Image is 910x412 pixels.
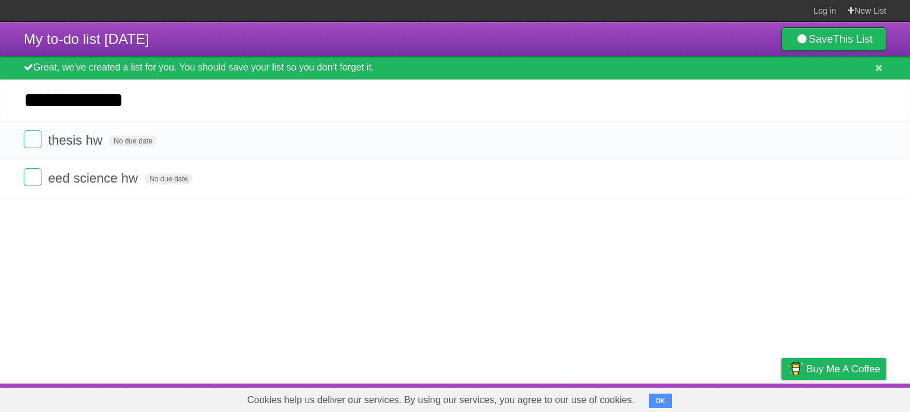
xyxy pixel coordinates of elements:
span: eed science hw [48,171,141,186]
a: Buy me a coffee [781,358,886,380]
a: Terms [726,387,752,409]
label: Done [24,168,41,186]
label: Done [24,130,41,148]
span: thesis hw [48,133,105,148]
a: SaveThis List [781,27,886,51]
span: Buy me a coffee [806,359,880,379]
a: Privacy [766,387,797,409]
a: Developers [663,387,711,409]
span: My to-do list [DATE] [24,31,149,47]
b: This List [833,33,873,45]
span: Cookies help us deliver our services. By using our services, you agree to our use of cookies. [235,388,646,412]
button: OK [649,394,672,408]
span: No due date [145,174,193,184]
a: Suggest a feature [812,387,886,409]
a: About [624,387,649,409]
img: Buy me a coffee [787,359,803,379]
span: No due date [109,136,157,146]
